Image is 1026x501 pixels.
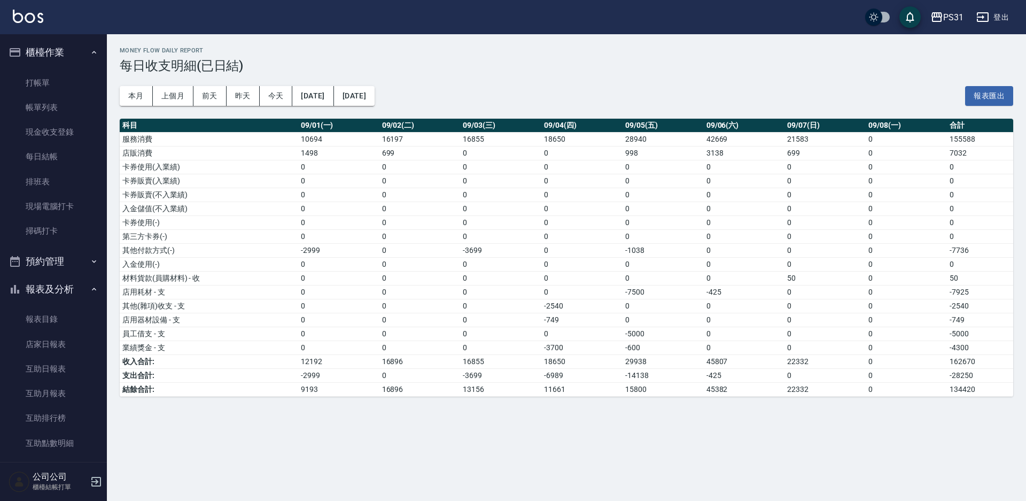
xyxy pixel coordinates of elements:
td: 0 [379,188,461,202]
td: 0 [704,341,785,354]
td: 0 [866,299,947,313]
td: 0 [704,271,785,285]
td: 0 [623,188,704,202]
td: 0 [947,257,1013,271]
td: -7500 [623,285,704,299]
td: 卡券販賣(入業績) [120,174,298,188]
a: 每日結帳 [4,144,103,169]
td: -7736 [947,243,1013,257]
td: 0 [623,299,704,313]
td: 店販消費 [120,146,298,160]
a: 互助月報表 [4,381,103,406]
td: 0 [379,229,461,243]
td: 0 [704,299,785,313]
td: 0 [460,285,541,299]
td: -5000 [623,327,704,341]
td: 0 [298,285,379,299]
td: 0 [947,188,1013,202]
td: 15800 [623,382,704,396]
td: 0 [541,202,623,215]
button: 報表匯出 [965,86,1013,106]
td: 材料貨款(員購材料) - 收 [120,271,298,285]
td: 入金儲值(不入業績) [120,202,298,215]
td: 0 [704,188,785,202]
td: 員工借支 - 支 [120,327,298,341]
td: 0 [460,341,541,354]
h5: 公司公司 [33,472,87,482]
td: -425 [704,368,785,382]
td: 0 [704,243,785,257]
td: 0 [541,188,623,202]
td: 0 [298,215,379,229]
td: -28250 [947,368,1013,382]
td: 3138 [704,146,785,160]
td: 第三方卡券(-) [120,229,298,243]
td: 16855 [460,132,541,146]
th: 合計 [947,119,1013,133]
a: 掃碼打卡 [4,219,103,243]
div: PS31 [943,11,963,24]
td: -425 [704,285,785,299]
td: 16855 [460,354,541,368]
th: 科目 [120,119,298,133]
td: 18650 [541,132,623,146]
a: 互助排行榜 [4,406,103,430]
td: 0 [541,285,623,299]
button: [DATE] [292,86,333,106]
td: 0 [379,341,461,354]
td: 0 [866,313,947,327]
td: 0 [379,202,461,215]
td: 0 [379,271,461,285]
td: 0 [623,215,704,229]
td: 0 [298,327,379,341]
td: 0 [541,327,623,341]
td: 0 [784,341,866,354]
td: 0 [784,174,866,188]
td: 0 [704,313,785,327]
td: 0 [784,229,866,243]
td: 入金使用(-) [120,257,298,271]
td: 其他付款方式(-) [120,243,298,257]
td: 0 [623,174,704,188]
td: 0 [704,229,785,243]
td: 21583 [784,132,866,146]
button: 上個月 [153,86,193,106]
td: 45382 [704,382,785,396]
td: 0 [704,257,785,271]
button: PS31 [926,6,968,28]
td: 0 [379,257,461,271]
td: 0 [866,341,947,354]
td: 42669 [704,132,785,146]
td: 0 [460,229,541,243]
td: -749 [541,313,623,327]
td: -2999 [298,368,379,382]
td: 店用耗材 - 支 [120,285,298,299]
td: 0 [298,271,379,285]
img: Person [9,471,30,492]
td: -3700 [541,341,623,354]
td: 10694 [298,132,379,146]
td: 0 [298,313,379,327]
td: 0 [704,174,785,188]
td: 0 [460,202,541,215]
td: 0 [947,229,1013,243]
td: 0 [866,257,947,271]
td: 22332 [784,354,866,368]
td: 0 [866,229,947,243]
a: 打帳單 [4,71,103,95]
td: 0 [866,215,947,229]
td: 0 [866,174,947,188]
td: 16896 [379,382,461,396]
td: 0 [784,313,866,327]
td: 0 [460,257,541,271]
td: 0 [379,243,461,257]
td: 0 [784,243,866,257]
button: 櫃檯作業 [4,38,103,66]
td: 0 [460,188,541,202]
td: 收入合計: [120,354,298,368]
td: -2999 [298,243,379,257]
td: 13156 [460,382,541,396]
a: 帳單列表 [4,95,103,120]
td: 0 [460,215,541,229]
